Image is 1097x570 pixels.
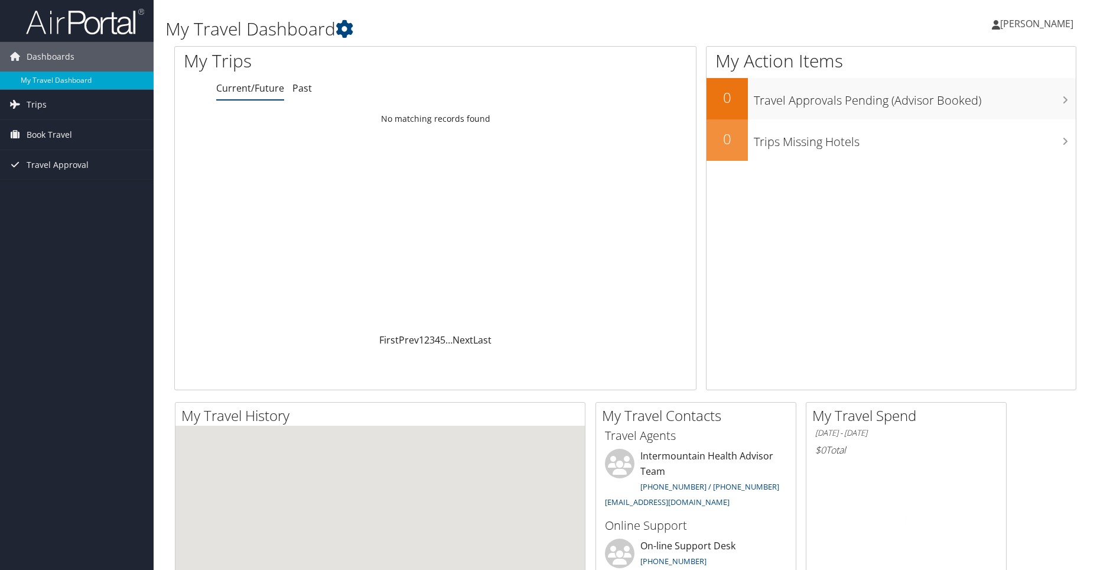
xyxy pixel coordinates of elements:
[754,128,1076,150] h3: Trips Missing Hotels
[27,42,74,72] span: Dashboards
[292,82,312,95] a: Past
[26,8,144,35] img: airportal-logo.png
[181,406,585,426] h2: My Travel History
[640,556,707,566] a: [PHONE_NUMBER]
[27,120,72,150] span: Book Travel
[605,517,787,534] h3: Online Support
[602,406,796,426] h2: My Travel Contacts
[184,48,470,73] h1: My Trips
[435,333,440,346] a: 4
[707,119,1076,161] a: 0Trips Missing Hotels
[379,333,399,346] a: First
[473,333,491,346] a: Last
[754,86,1076,109] h3: Travel Approvals Pending (Advisor Booked)
[419,333,424,346] a: 1
[165,17,779,41] h1: My Travel Dashboard
[445,333,453,346] span: …
[815,443,997,456] h6: Total
[605,497,730,507] a: [EMAIL_ADDRESS][DOMAIN_NAME]
[707,48,1076,73] h1: My Action Items
[707,88,748,108] h2: 0
[27,90,47,119] span: Trips
[453,333,473,346] a: Next
[27,150,89,180] span: Travel Approval
[815,427,997,439] h6: [DATE] - [DATE]
[605,427,787,444] h3: Travel Agents
[175,108,696,129] td: No matching records found
[216,82,284,95] a: Current/Future
[424,333,429,346] a: 2
[440,333,445,346] a: 5
[429,333,435,346] a: 3
[815,443,826,456] span: $0
[640,481,779,492] a: [PHONE_NUMBER] / [PHONE_NUMBER]
[707,78,1076,119] a: 0Travel Approvals Pending (Advisor Booked)
[1000,17,1073,30] span: [PERSON_NAME]
[599,449,793,512] li: Intermountain Health Advisor Team
[812,406,1006,426] h2: My Travel Spend
[707,129,748,149] h2: 0
[399,333,419,346] a: Prev
[992,6,1085,41] a: [PERSON_NAME]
